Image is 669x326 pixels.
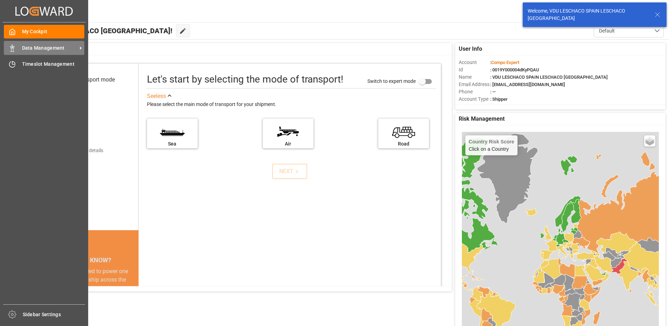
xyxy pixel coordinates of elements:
span: : [490,60,519,65]
div: NEXT [279,167,301,176]
div: Please select the main mode of transport for your shipment. [147,100,436,109]
div: Road [382,140,425,148]
span: Account [459,59,490,66]
span: Phone [459,88,490,95]
div: See less [147,92,166,100]
div: Add shipping details [59,147,103,154]
div: Let's start by selecting the mode of transport! [147,72,343,87]
span: Account Type [459,95,490,103]
span: Default [599,27,615,35]
span: Timeslot Management [22,61,85,68]
div: Click on a Country [469,139,514,152]
div: Welcome, VDU LESCHACO SPAIN LESCHACO [GEOGRAPHIC_DATA] [528,7,648,22]
span: My Cockpit [22,28,85,35]
div: Sea [150,140,194,148]
a: My Cockpit [4,25,84,38]
span: Switch to expert mode [367,78,416,84]
span: Name [459,73,490,81]
span: : VDU LESCHACO SPAIN LESCHACO [GEOGRAPHIC_DATA] [490,75,608,80]
h4: Country Risk Score [469,139,514,144]
span: : — [490,89,496,94]
span: : Shipper [490,97,508,102]
span: Id [459,66,490,73]
span: Compo Expert [491,60,519,65]
span: Hello VDU LESCHACO [GEOGRAPHIC_DATA]! [29,24,172,37]
span: : 0019Y000004dKyPQAU [490,67,539,72]
a: Timeslot Management [4,57,84,71]
span: Risk Management [459,115,505,123]
button: next slide / item [129,267,139,326]
a: Layers [644,135,655,147]
div: Air [266,140,310,148]
span: Email Address [459,81,490,88]
button: NEXT [272,164,307,179]
span: Data Management [22,44,77,52]
span: Sidebar Settings [23,311,85,318]
span: User Info [459,45,482,53]
button: open menu [594,24,664,37]
span: : [EMAIL_ADDRESS][DOMAIN_NAME] [490,82,565,87]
